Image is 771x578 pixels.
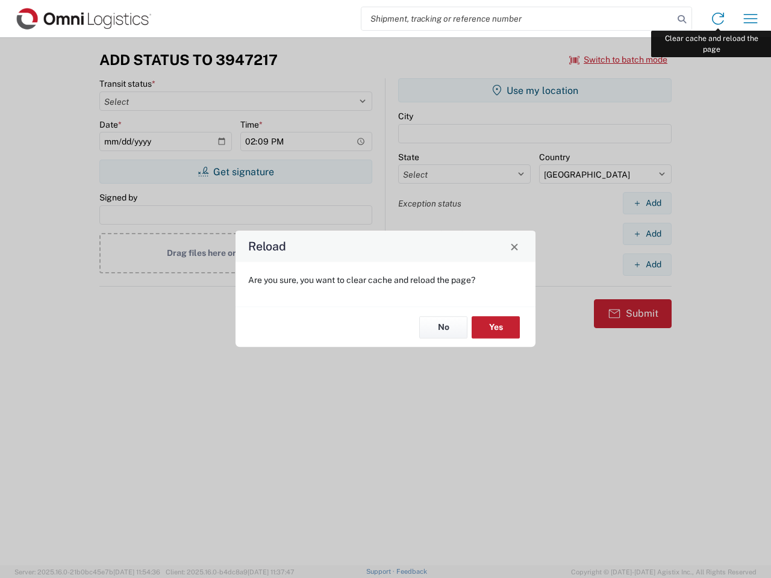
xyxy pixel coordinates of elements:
button: No [419,316,467,338]
button: Close [506,238,523,255]
p: Are you sure, you want to clear cache and reload the page? [248,275,523,285]
h4: Reload [248,238,286,255]
input: Shipment, tracking or reference number [361,7,673,30]
button: Yes [472,316,520,338]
